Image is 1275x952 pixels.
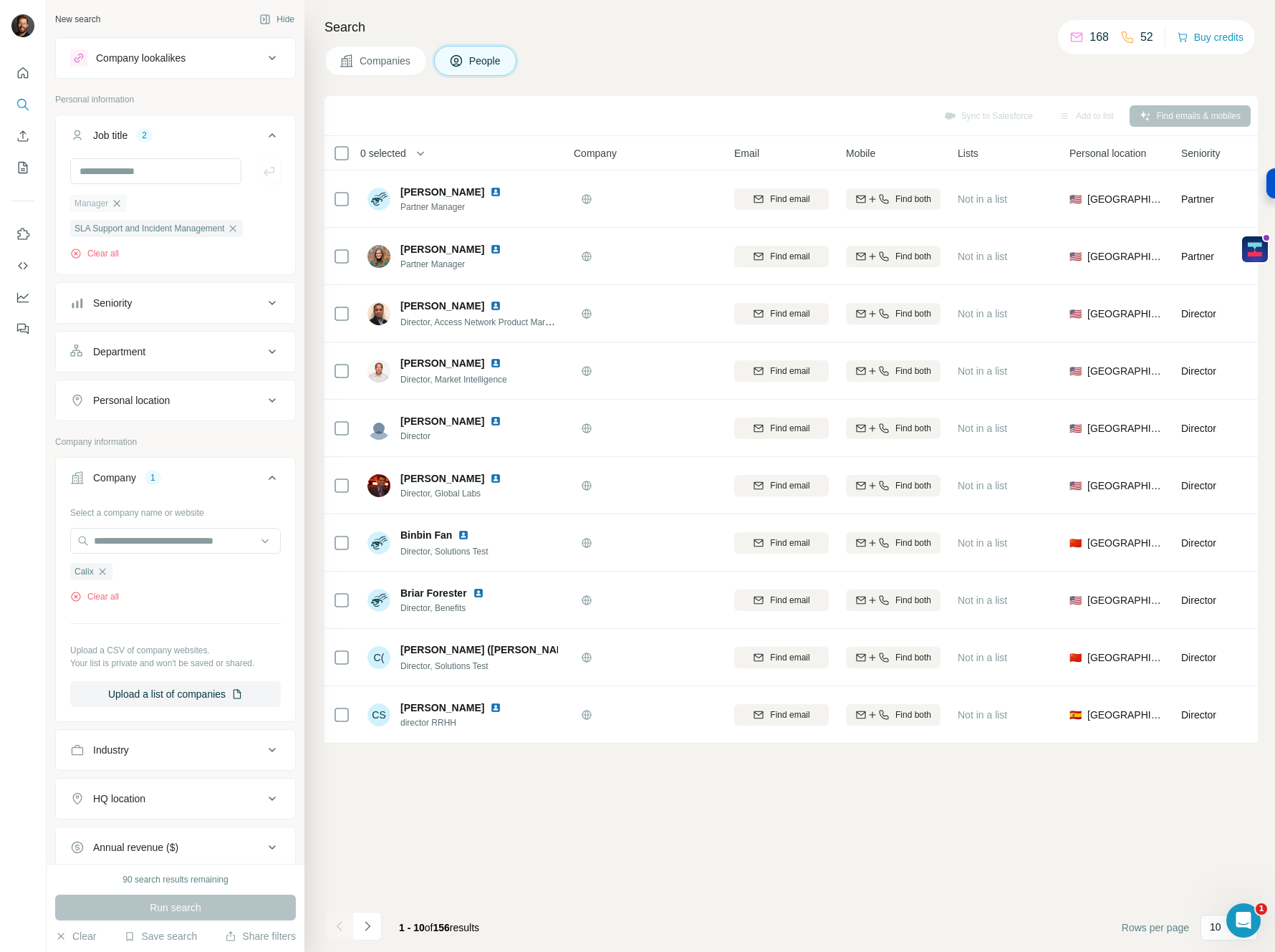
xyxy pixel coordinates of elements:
button: Find both [846,532,940,554]
span: Not in a list [958,365,1007,377]
span: 🇨🇳 [1069,536,1082,550]
span: Find both [895,594,931,607]
button: Personal location [56,383,295,418]
button: Hide [249,9,304,30]
span: Not in a list [958,595,1007,606]
span: [GEOGRAPHIC_DATA] [1087,249,1164,264]
button: Find email [734,532,829,554]
span: Find both [895,537,931,549]
span: Director [1181,595,1216,606]
span: 🇺🇸 [1069,307,1082,321]
button: Seniority [56,286,295,320]
p: Company information [55,436,296,448]
div: C( [367,646,390,669]
p: Your list is private and won't be saved or shared. [70,657,281,670]
p: 52 [1140,29,1153,46]
span: Find email [770,250,809,263]
button: Find both [846,704,940,726]
button: HQ location [56,782,295,816]
span: Find both [895,479,931,492]
button: Department [56,335,295,369]
div: Seniority [93,296,132,310]
div: 90 search results remaining [122,873,228,886]
span: Seniority [1181,146,1220,160]
span: 🇺🇸 [1069,421,1082,436]
span: Partner Manager [400,201,519,213]
span: 🇺🇸 [1069,479,1082,493]
span: [PERSON_NAME] [400,299,484,313]
span: [PERSON_NAME] ([PERSON_NAME]) [PERSON_NAME] [400,643,665,657]
button: Find email [734,303,829,324]
img: Avatar [11,14,34,37]
button: Find email [734,475,829,496]
span: Rows per page [1122,920,1189,935]
span: Director [1181,537,1216,549]
span: Not in a list [958,308,1007,319]
div: Annual revenue ($) [93,840,178,855]
button: Navigate to next page [353,912,382,941]
span: director RRHH [400,716,519,729]
div: CS [367,703,390,726]
span: People [469,54,502,68]
span: [GEOGRAPHIC_DATA] [1087,421,1164,436]
span: [GEOGRAPHIC_DATA] [1087,364,1164,378]
span: [PERSON_NAME] [400,185,484,199]
button: Find email [734,418,829,439]
span: Find both [895,708,931,721]
button: Find both [846,590,940,611]
button: Dashboard [11,284,34,310]
span: Director [1181,308,1216,319]
div: HQ location [93,792,145,806]
span: Find email [770,479,809,492]
span: [GEOGRAPHIC_DATA] [1087,479,1164,493]
button: Upload a list of companies [70,681,281,707]
img: Avatar [367,417,390,440]
span: Calix [74,565,94,578]
span: [PERSON_NAME] [400,471,484,486]
span: Director, Solutions Test [400,547,489,557]
span: Director, Solutions Test [400,661,489,671]
span: [PERSON_NAME] [400,242,484,256]
span: Find both [895,422,931,435]
span: Director, Global Labs [400,487,519,500]
span: Find both [895,651,931,664]
span: 🇨🇳 [1069,650,1082,665]
button: Find email [734,704,829,726]
button: Find both [846,360,940,382]
button: Find email [734,647,829,668]
span: Director [1181,365,1216,377]
button: Find email [734,360,829,382]
span: [GEOGRAPHIC_DATA] [1087,593,1164,607]
button: Job title2 [56,118,295,158]
button: Feedback [11,316,34,342]
span: Companies [360,54,412,68]
span: Binbin Fan [400,528,452,542]
span: 1 [1256,903,1267,915]
button: Find both [846,303,940,324]
span: Company [574,146,617,160]
img: Avatar [367,302,390,325]
button: Save search [124,929,197,943]
button: Search [11,92,34,117]
img: LinkedIn logo [458,529,469,541]
button: Find both [846,647,940,668]
div: 2 [136,129,153,142]
div: Industry [93,743,129,757]
span: Find both [895,250,931,263]
span: Find email [770,193,809,206]
span: Mobile [846,146,875,160]
h4: Search [324,17,1258,37]
span: Not in a list [958,480,1007,491]
button: Find both [846,475,940,496]
div: New search [55,13,100,26]
p: Upload a CSV of company websites. [70,644,281,657]
img: LinkedIn logo [490,186,501,198]
span: Find email [770,365,809,378]
span: Not in a list [958,251,1007,262]
img: LinkedIn logo [490,300,501,312]
button: Find email [734,590,829,611]
img: Avatar [367,474,390,497]
button: Use Surfe on LinkedIn [11,221,34,247]
span: Not in a list [958,193,1007,205]
div: Department [93,345,145,359]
